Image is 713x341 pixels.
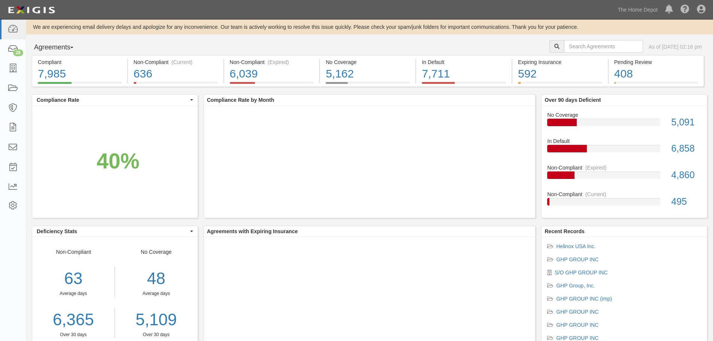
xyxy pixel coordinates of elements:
[230,58,314,66] div: Non-Compliant (Expired)
[230,66,314,82] div: 6,039
[518,58,602,66] div: Expiring Insurance
[422,66,506,82] div: 7,711
[32,332,115,338] div: Over 30 days
[320,82,415,88] a: No Coverage5,162
[649,43,702,51] div: As of [DATE] 02:16 pm
[121,267,192,290] div: 48
[326,58,410,66] div: No Coverage
[547,111,701,138] a: No Coverage5,091
[97,146,139,177] div: 40%
[666,195,707,208] div: 495
[32,290,115,297] div: Average days
[32,95,198,105] button: Compliance Rate
[32,82,127,88] a: Compliant7,985
[556,296,612,302] a: GHP GROUP INC (imp)
[134,58,218,66] div: Non-Compliant (Current)
[556,335,598,341] a: GHP GROUP INC
[32,267,115,290] div: 63
[37,96,188,104] span: Compliance Rate
[545,228,585,234] b: Recent Records
[207,97,274,103] b: Compliance Rate by Month
[609,82,704,88] a: Pending Review408
[38,58,122,66] div: Compliant
[326,66,410,82] div: 5,162
[32,248,115,338] div: Non-Compliant
[6,3,57,17] img: logo-5460c22ac91f19d4615b14bd174203de0afe785f0fc80cf4dbbc73dc1793850b.png
[268,58,289,66] div: (Expired)
[422,58,506,66] div: In Default
[556,322,598,328] a: GHP GROUP INC
[666,168,707,182] div: 4,860
[585,191,606,198] div: (Current)
[666,142,707,155] div: 6,858
[564,40,643,53] input: Search Agreements
[121,332,192,338] div: Over 30 days
[128,82,223,88] a: Non-Compliant(Current)636
[556,256,598,262] a: GHP GROUP INC
[542,137,707,145] div: In Default
[518,66,602,82] div: 592
[547,191,701,211] a: Non-Compliant(Current)495
[115,248,198,338] div: No Coverage
[680,5,689,14] i: Help Center - Complianz
[32,308,115,332] a: 6,365
[614,58,698,66] div: Pending Review
[121,290,192,297] div: Average days
[614,66,698,82] div: 408
[224,82,320,88] a: Non-Compliant(Expired)6,039
[542,111,707,119] div: No Coverage
[416,82,512,88] a: In Default7,711
[121,308,192,332] a: 5,109
[545,97,601,103] b: Over 90 days Deficient
[38,66,122,82] div: 7,985
[171,58,192,66] div: (Current)
[614,2,661,17] a: The Home Depot
[134,66,218,82] div: 636
[585,164,607,171] div: (Expired)
[207,228,298,234] b: Agreements with Expiring Insurance
[32,226,198,237] button: Deficiency Stats
[13,49,23,56] div: 28
[555,270,607,275] a: S/O GHP GROUP INC
[547,164,701,191] a: Non-Compliant(Expired)4,860
[556,243,595,249] a: Helinox USA Inc.
[556,283,595,289] a: GHP Group, Inc.
[32,40,88,55] button: Agreements
[26,23,713,31] div: We are experiencing email delivery delays and apologize for any inconvenience. Our team is active...
[666,116,707,129] div: 5,091
[547,137,701,164] a: In Default6,858
[542,164,707,171] div: Non-Compliant
[37,228,188,235] span: Deficiency Stats
[512,82,608,88] a: Expiring Insurance592
[542,191,707,198] div: Non-Compliant
[556,309,598,315] a: GHP GROUP INC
